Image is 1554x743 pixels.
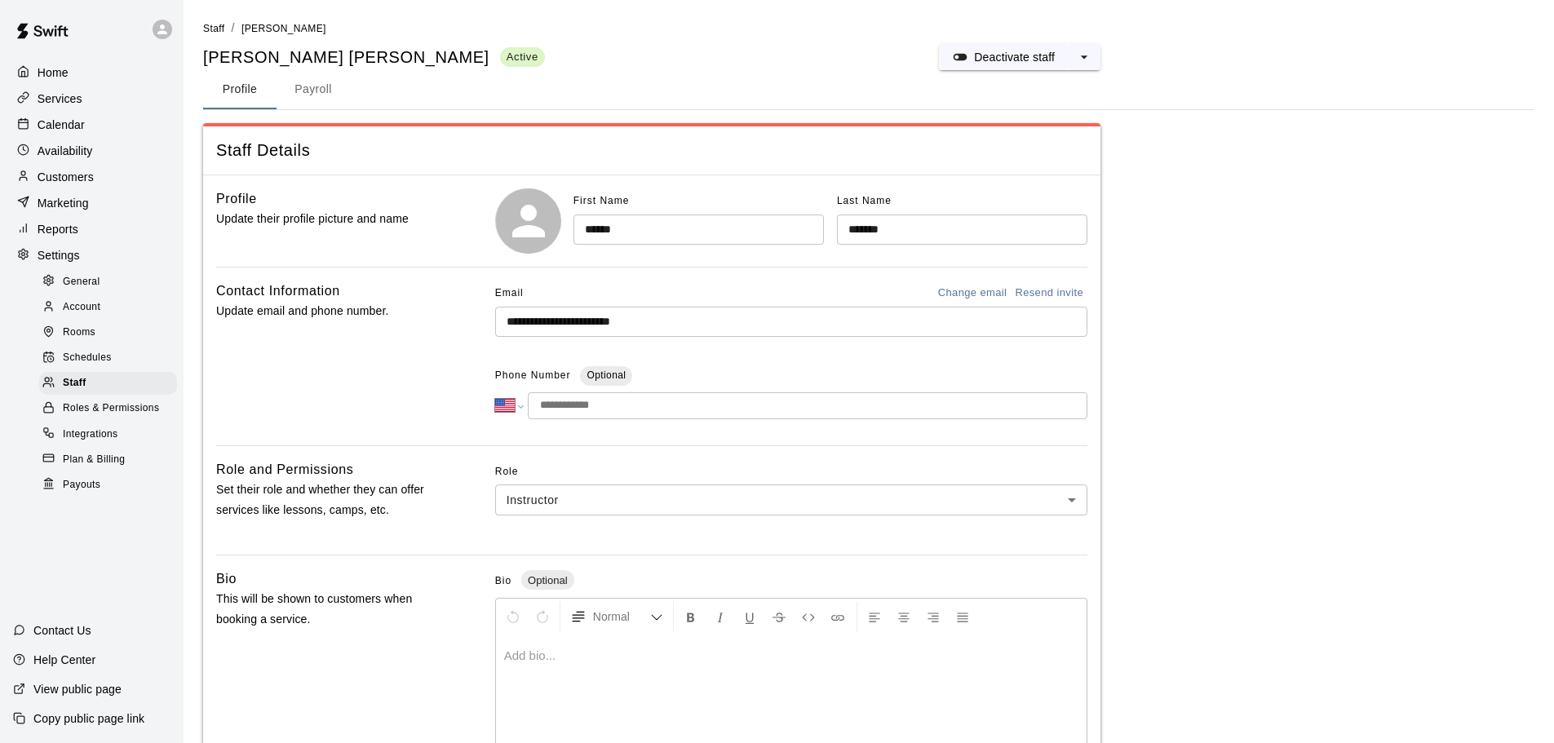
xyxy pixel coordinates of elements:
[39,346,184,371] a: Schedules
[63,299,100,316] span: Account
[33,622,91,639] p: Contact Us
[1011,281,1087,306] button: Resend invite
[33,652,95,668] p: Help Center
[63,274,100,290] span: General
[824,602,852,631] button: Insert Link
[231,20,234,37] li: /
[939,44,1068,70] button: Deactivate staff
[203,70,1534,109] div: staff form tabs
[13,60,170,85] a: Home
[38,169,94,185] p: Customers
[216,209,443,229] p: Update their profile picture and name
[39,271,177,294] div: General
[706,602,734,631] button: Format Italics
[203,20,1534,38] nav: breadcrumb
[216,188,257,210] h6: Profile
[216,459,353,480] h6: Role and Permissions
[795,602,822,631] button: Insert Code
[39,372,177,395] div: Staff
[33,681,122,697] p: View public page
[216,480,443,520] p: Set their role and whether they can offer services like lessons, camps, etc.
[495,459,1087,485] span: Role
[38,221,78,237] p: Reports
[587,369,626,381] span: Optional
[39,423,177,446] div: Integrations
[38,64,69,81] p: Home
[13,139,170,163] a: Availability
[495,575,511,586] span: Bio
[934,281,1012,306] button: Change email
[63,375,86,391] span: Staff
[39,449,177,471] div: Plan & Billing
[13,165,170,189] a: Customers
[495,484,1087,515] div: Instructor
[277,70,350,109] button: Payroll
[241,23,326,34] span: [PERSON_NAME]
[39,294,184,320] a: Account
[39,447,184,472] a: Plan & Billing
[216,301,443,321] p: Update email and phone number.
[861,602,888,631] button: Left Align
[495,281,524,307] span: Email
[63,477,100,493] span: Payouts
[13,191,170,215] a: Marketing
[39,347,177,369] div: Schedules
[837,195,892,206] span: Last Name
[495,363,571,389] span: Phone Number
[33,710,144,727] p: Copy public page link
[13,113,170,137] a: Calendar
[63,325,95,341] span: Rooms
[63,427,118,443] span: Integrations
[521,574,573,586] span: Optional
[677,602,705,631] button: Format Bold
[13,243,170,268] a: Settings
[216,568,237,590] h6: Bio
[949,602,976,631] button: Justify Align
[39,321,177,344] div: Rooms
[216,589,443,630] p: This will be shown to customers when booking a service.
[38,247,80,263] p: Settings
[573,195,630,206] span: First Name
[203,70,277,109] button: Profile
[39,296,177,319] div: Account
[765,602,793,631] button: Format Strikethrough
[38,91,82,107] p: Services
[13,217,170,241] a: Reports
[203,21,224,34] a: Staff
[39,321,184,346] a: Rooms
[38,117,85,133] p: Calendar
[39,269,184,294] a: General
[974,49,1055,65] p: Deactivate staff
[529,602,556,631] button: Redo
[13,86,170,111] a: Services
[736,602,764,631] button: Format Underline
[919,602,947,631] button: Right Align
[216,281,340,302] h6: Contact Information
[38,195,89,211] p: Marketing
[1068,44,1100,70] button: select merge strategy
[39,371,184,396] a: Staff
[203,23,224,34] span: Staff
[216,139,1087,161] span: Staff Details
[593,608,650,625] span: Normal
[63,350,112,366] span: Schedules
[564,602,670,631] button: Formatting Options
[939,44,1100,70] div: split button
[890,602,918,631] button: Center Align
[63,452,125,468] span: Plan & Billing
[203,46,545,69] div: [PERSON_NAME] [PERSON_NAME]
[499,602,527,631] button: Undo
[39,474,177,497] div: Payouts
[500,50,545,64] span: Active
[39,397,177,420] div: Roles & Permissions
[38,143,93,159] p: Availability
[63,400,159,417] span: Roles & Permissions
